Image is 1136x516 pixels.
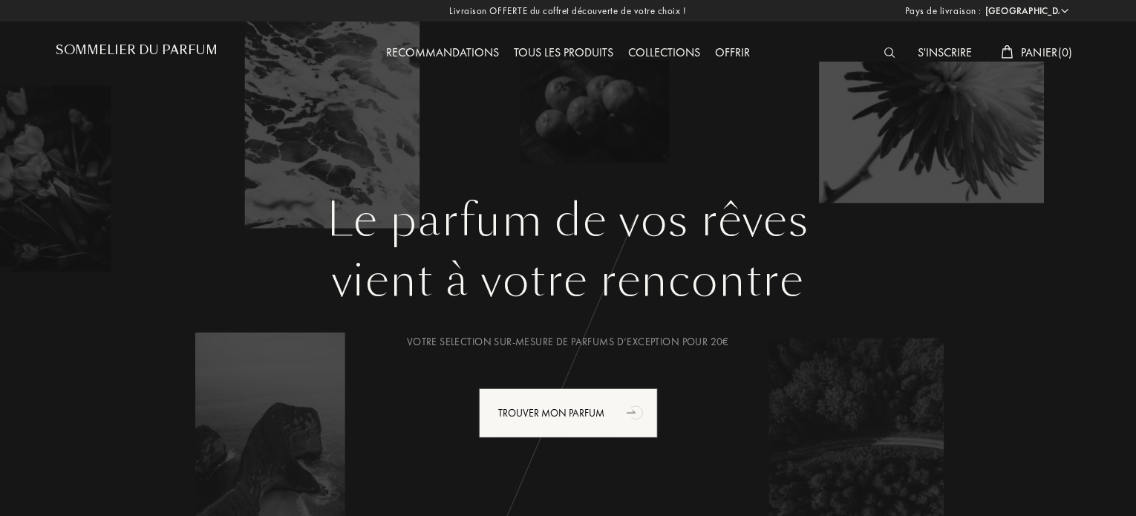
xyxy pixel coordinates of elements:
[910,44,979,63] div: S'inscrire
[67,334,1069,350] div: Votre selection sur-mesure de parfums d’exception pour 20€
[621,44,708,63] div: Collections
[621,397,651,427] div: animation
[884,48,895,58] img: search_icn_white.svg
[67,247,1069,314] div: vient à votre rencontre
[910,45,979,60] a: S'inscrire
[468,388,669,438] a: Trouver mon parfumanimation
[1021,45,1073,60] span: Panier ( 0 )
[621,45,708,60] a: Collections
[56,43,218,57] h1: Sommelier du Parfum
[67,194,1069,247] h1: Le parfum de vos rêves
[905,4,982,19] span: Pays de livraison :
[379,44,506,63] div: Recommandations
[506,44,621,63] div: Tous les produits
[56,43,218,63] a: Sommelier du Parfum
[708,45,757,60] a: Offrir
[1002,45,1013,59] img: cart_white.svg
[708,44,757,63] div: Offrir
[479,388,658,438] div: Trouver mon parfum
[379,45,506,60] a: Recommandations
[506,45,621,60] a: Tous les produits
